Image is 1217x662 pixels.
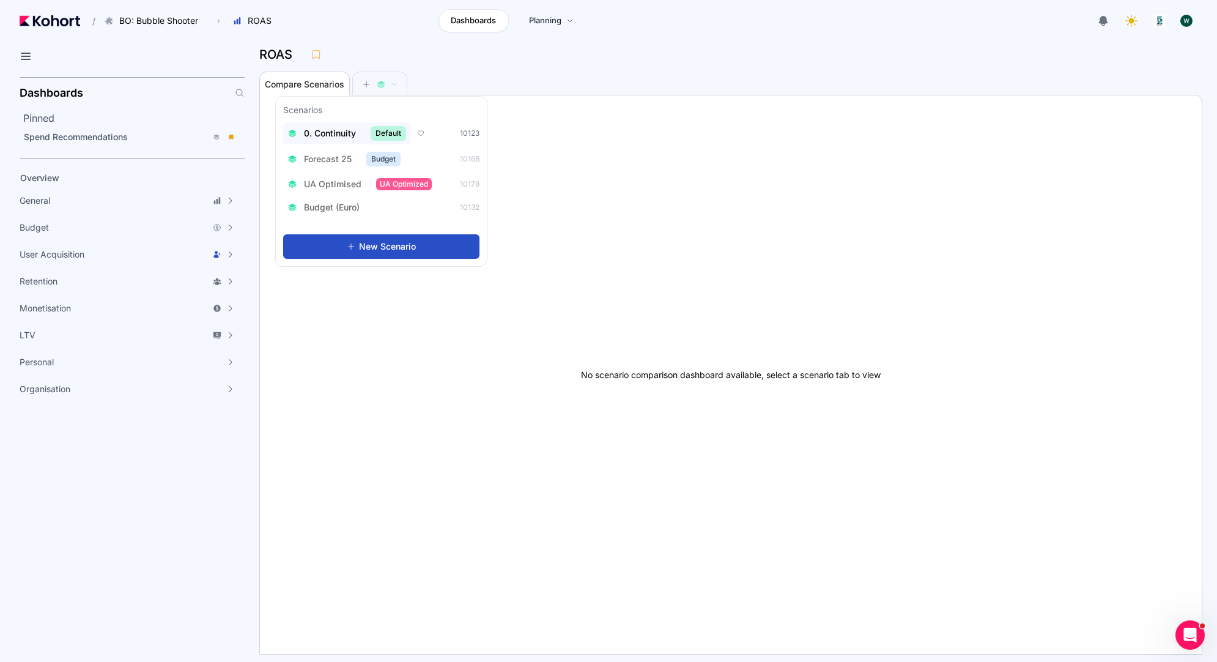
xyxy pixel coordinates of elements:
[20,383,70,395] span: Organisation
[516,9,586,32] a: Planning
[376,178,432,190] span: UA Optimized
[20,173,59,183] span: Overview
[359,240,416,253] span: New Scenario
[259,48,300,61] h3: ROAS
[529,15,561,27] span: Planning
[20,302,71,314] span: Monetisation
[304,178,361,190] span: UA Optimised
[24,132,128,142] span: Spend Recommendations
[304,127,356,139] span: 0. Continuity
[20,221,49,234] span: Budget
[248,15,272,27] span: ROAS
[304,153,352,165] span: Forecast 25
[283,104,322,119] h3: Scenarios
[1175,620,1205,650] iframe: Intercom live chat
[283,122,411,144] button: 0. ContinuityDefault
[23,111,245,125] h2: Pinned
[438,9,509,32] a: Dashboards
[16,169,224,187] a: Overview
[20,248,84,261] span: User Acquisition
[226,10,284,31] button: ROAS
[20,195,50,207] span: General
[20,15,80,26] img: Kohort logo
[451,15,496,27] span: Dashboards
[460,179,479,189] span: 10178
[260,95,1202,654] div: No scenario comparison dashboard available, select a scenario tab to view
[1153,15,1166,27] img: logo_logo_images_1_20240607072359498299_20240828135028712857.jpeg
[283,174,437,194] button: UA OptimisedUA Optimized
[460,128,479,138] span: 10123
[460,154,479,164] span: 10168
[20,275,57,288] span: Retention
[283,234,479,259] button: New Scenario
[119,15,198,27] span: BO: Bubble Shooter
[83,15,95,28] span: /
[371,126,406,141] span: Default
[215,16,223,26] span: ›
[366,152,401,166] span: Budget
[20,329,35,341] span: LTV
[460,203,479,212] span: 10132
[98,10,211,31] button: BO: Bubble Shooter
[265,80,344,89] span: Compare Scenarios
[283,198,372,217] button: Budget (Euro)
[304,201,360,214] span: Budget (Euro)
[20,87,83,99] h2: Dashboards
[20,128,241,146] a: Spend Recommendations
[283,148,405,170] button: Forecast 25Budget
[20,356,54,368] span: Personal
